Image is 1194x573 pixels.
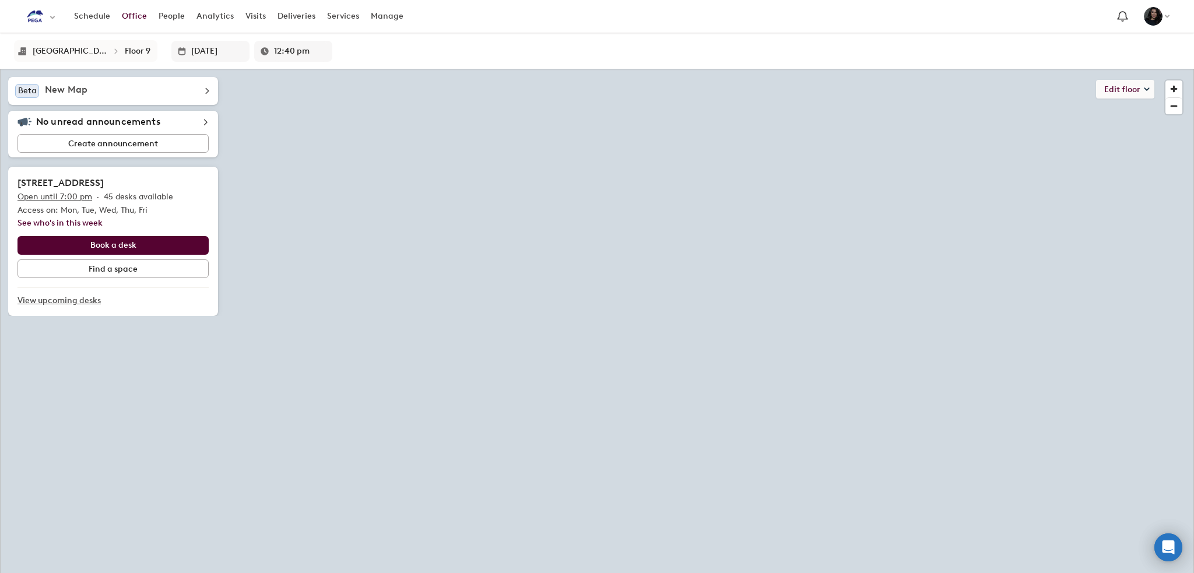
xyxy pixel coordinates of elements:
[116,6,153,27] a: Office
[191,6,240,27] a: Analytics
[17,236,209,255] button: Book a desk
[365,6,409,27] a: Manage
[68,6,116,27] a: Schedule
[17,204,209,217] p: Access on: Mon, Tue, Wed, Thu, Fri
[1144,7,1163,26] img: Joanne Dela Paz Huet
[19,3,62,30] button: Select an organization - Pegasystems currently selected
[1096,80,1154,99] button: Edit floor
[272,6,321,27] a: Deliveries
[104,190,173,204] p: 45 desks available
[240,6,272,27] a: Visits
[18,86,36,96] span: Beta
[1112,6,1133,27] a: Notification bell navigates to notifications page
[17,218,103,228] a: See who's in this week
[36,116,160,128] h5: No unread announcements
[17,134,209,153] button: Create announcement
[29,43,111,59] button: [GEOGRAPHIC_DATA]
[17,190,92,204] p: Open until 7:00 pm
[153,6,191,27] a: People
[17,176,209,190] h2: [STREET_ADDRESS]
[191,41,244,62] input: Enter date in L format or select it from the dropdown
[274,41,326,62] input: Enter a time in h:mm a format or select it for a dropdown list
[1138,4,1175,29] button: Joanne Dela Paz Huet
[45,84,87,98] h5: New Map
[121,43,154,59] button: Floor 9
[17,288,209,314] a: View upcoming desks
[1115,9,1130,24] span: Notification bell navigates to notifications page
[125,46,150,56] div: Floor 9
[17,259,209,278] button: Find a space
[17,115,209,129] div: No unread announcements
[321,6,365,27] a: Services
[1154,533,1182,561] div: Open Intercom Messenger
[33,46,107,56] div: Sydney
[15,84,211,98] div: BetaNew Map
